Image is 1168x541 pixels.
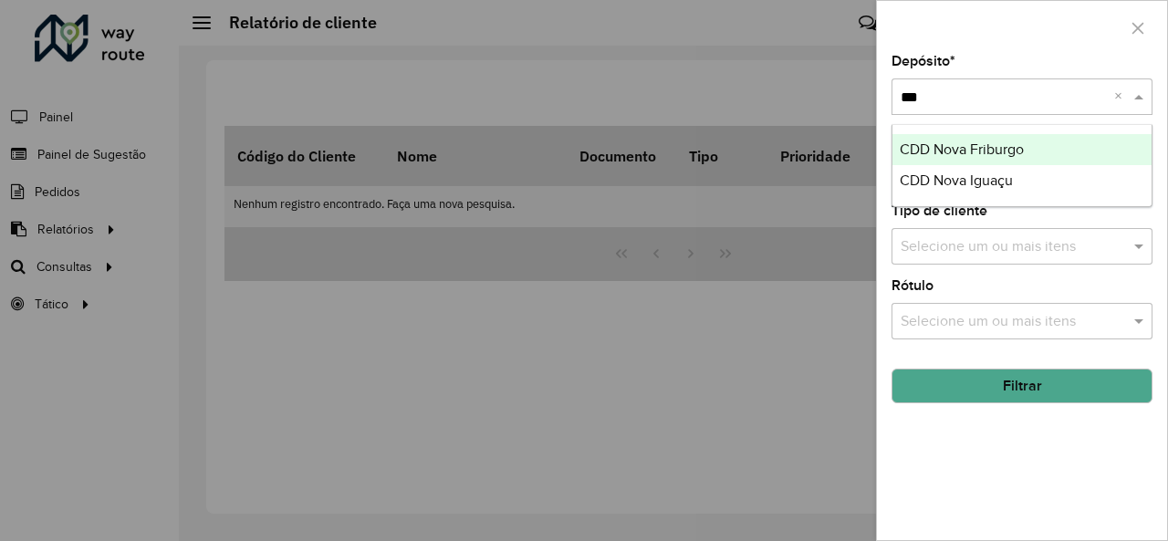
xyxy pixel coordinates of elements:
label: Rótulo [892,275,933,297]
button: Filtrar [892,369,1152,403]
span: CDD Nova Friburgo [900,141,1024,157]
ng-dropdown-panel: Options list [892,124,1153,207]
span: Clear all [1114,86,1130,108]
label: Tipo de cliente [892,200,987,222]
label: Depósito [892,50,955,72]
span: CDD Nova Iguaçu [900,172,1013,188]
